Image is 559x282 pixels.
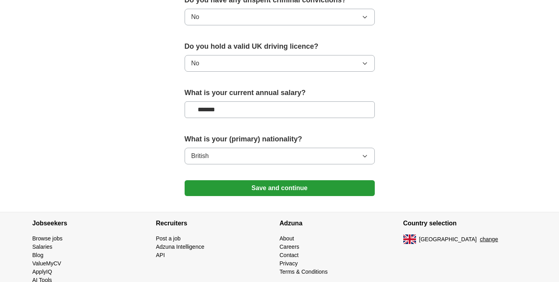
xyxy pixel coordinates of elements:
label: Do you hold a valid UK driving licence? [185,41,375,52]
a: About [280,235,294,242]
button: British [185,148,375,164]
label: What is your current annual salary? [185,88,375,98]
a: ApplyIQ [32,269,52,275]
h4: Country selection [403,212,527,234]
a: Blog [32,252,44,258]
span: No [191,12,199,22]
button: No [185,55,375,72]
a: Browse jobs [32,235,63,242]
a: Contact [280,252,299,258]
a: Careers [280,244,300,250]
a: Terms & Conditions [280,269,328,275]
a: Salaries [32,244,53,250]
a: Adzuna Intelligence [156,244,204,250]
a: API [156,252,165,258]
button: change [480,235,498,244]
a: Post a job [156,235,181,242]
span: British [191,151,209,161]
span: [GEOGRAPHIC_DATA] [419,235,477,244]
label: What is your (primary) nationality? [185,134,375,145]
button: Save and continue [185,180,375,196]
a: ValueMyCV [32,260,61,267]
img: UK flag [403,234,416,244]
span: No [191,59,199,68]
a: Privacy [280,260,298,267]
button: No [185,9,375,25]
